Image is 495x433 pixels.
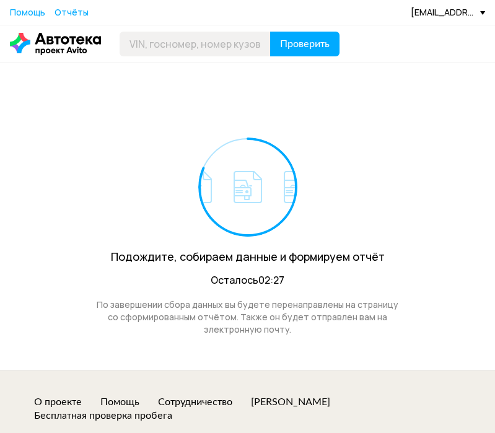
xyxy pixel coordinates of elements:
[251,395,330,409] a: [PERSON_NAME]
[55,6,89,18] span: Отчёты
[55,6,89,19] a: Отчёты
[280,39,330,49] span: Проверить
[120,32,271,56] input: VIN, госномер, номер кузова
[100,395,139,409] a: Помощь
[270,32,339,56] button: Проверить
[96,274,400,286] div: Осталось 02:27
[96,299,400,336] div: По завершении сбора данных вы будете перенаправлены на страницу со сформированным отчётом. Также ...
[10,6,45,18] span: Помощь
[158,395,232,409] a: Сотрудничество
[411,6,485,18] div: [EMAIL_ADDRESS][DOMAIN_NAME]
[10,6,45,19] a: Помощь
[34,395,82,409] a: О проекте
[34,409,172,422] a: Бесплатная проверка пробега
[96,249,400,265] div: Подождите, собираем данные и формируем отчёт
